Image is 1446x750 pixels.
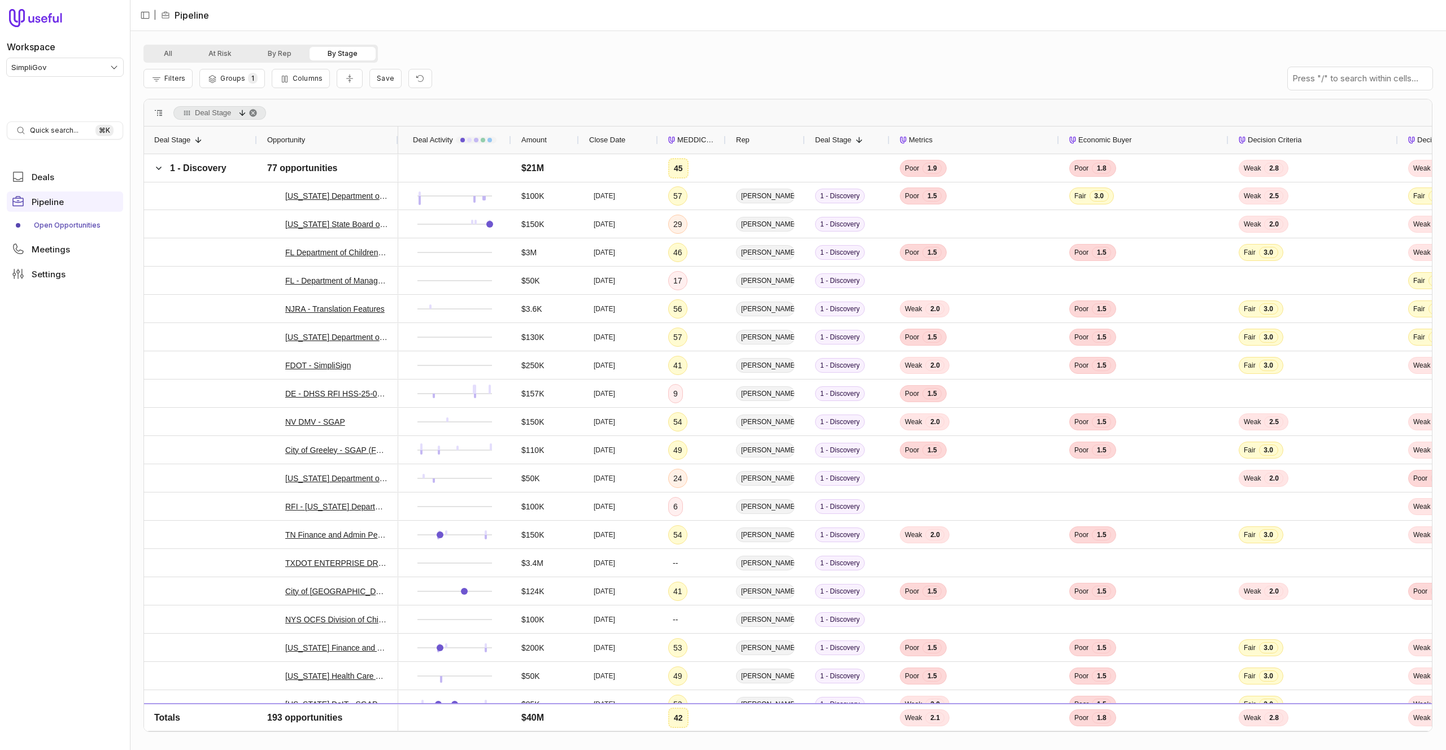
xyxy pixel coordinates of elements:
div: 53 [673,641,682,655]
time: [DATE] [594,587,615,596]
span: [PERSON_NAME] [736,725,795,740]
div: Row Groups [173,106,266,120]
div: 17 [673,274,682,287]
span: 1.5 [1092,699,1111,710]
div: Metrics [900,127,1049,154]
div: $21M [521,162,544,175]
div: 45 [674,162,683,175]
div: -- [673,613,678,626]
span: Weak [1413,361,1430,370]
span: 3.0 [1259,303,1278,315]
span: Weak [905,700,922,709]
span: [PERSON_NAME] [736,669,795,683]
label: Workspace [7,40,55,54]
span: 1 - Discovery [815,527,865,542]
time: [DATE] [594,276,615,285]
div: 53 [673,697,682,711]
span: [PERSON_NAME] [736,415,795,429]
span: Poor [905,587,919,596]
a: [US_STATE] Department of Licensing and Regulatory Affairs-SGAP [285,330,388,344]
span: Weak [1413,248,1430,257]
div: $150K [521,217,544,231]
div: $110K [521,443,544,457]
span: Weak [1413,728,1430,737]
span: Poor [1074,164,1088,173]
span: Weak [1244,417,1261,426]
div: $50K [521,472,540,485]
span: 1 - Discovery [815,612,865,627]
div: -- [673,556,678,570]
span: Poor [1074,728,1088,737]
span: [PERSON_NAME] [736,443,795,457]
a: [US_STATE] Department of Personnel & Administration - Forms [285,472,388,485]
span: Save [377,74,394,82]
a: [US_STATE] Health Care Authority - SGAP [285,669,388,683]
span: 1 - Discovery [815,556,865,570]
span: [PERSON_NAME] [736,612,795,627]
time: [DATE] [594,361,615,370]
button: Group Pipeline [199,69,264,88]
span: 3.0 [1259,670,1278,682]
span: Weak [1244,728,1261,737]
span: [PERSON_NAME] [736,189,795,203]
div: $100K [521,189,544,203]
span: Fair [1244,530,1256,539]
span: 1.5 [1092,444,1111,456]
span: 1 - Discovery [815,386,865,401]
span: Filters [164,74,185,82]
span: [PERSON_NAME] [736,330,795,345]
div: 49 [673,443,682,457]
span: 3.0 [1259,360,1278,371]
span: Poor [905,191,919,200]
a: FL - Department of Management Services -Weight Management Worklflow [285,274,388,287]
div: 9 [673,387,678,400]
time: [DATE] [594,728,615,737]
time: [DATE] [594,700,615,709]
span: 3.0 [1259,699,1278,710]
time: [DATE] [594,643,615,652]
span: Poor [1074,700,1088,709]
span: 1.5 [922,332,942,343]
div: 57 [673,330,682,344]
time: [DATE] [594,474,615,483]
time: [DATE] [594,446,615,455]
span: 1.5 [1092,360,1111,371]
span: Metrics [909,133,933,147]
span: Fair [1413,333,1425,342]
span: [PERSON_NAME] [736,584,795,599]
span: Fair [1244,304,1256,313]
a: Meetings [7,239,123,259]
span: Poor [1413,474,1427,483]
div: 49 [673,669,682,683]
button: By Rep [250,47,310,60]
div: $150K [521,415,544,429]
time: [DATE] [594,333,615,342]
span: [PERSON_NAME] [736,556,795,570]
button: Collapse all rows [337,69,363,89]
div: 6 [673,500,678,513]
div: 56 [673,302,682,316]
span: [PERSON_NAME] [736,640,795,655]
span: Fair [1244,446,1256,455]
div: $50K [521,669,540,683]
span: Economic Buyer [1078,133,1132,147]
span: [PERSON_NAME] [736,499,795,514]
span: 1 - Discovery [815,697,865,712]
div: $150K [521,528,544,542]
span: [PERSON_NAME] [736,217,795,232]
div: Pipeline submenu [7,216,123,234]
span: 1.5 [922,642,942,653]
span: Poor [1074,587,1088,596]
span: 1.5 [1092,727,1111,738]
span: Poor [1074,304,1088,313]
span: Fair [1244,333,1256,342]
span: Weak [905,361,922,370]
span: 2.5 [1264,190,1283,202]
div: 46 [673,246,682,259]
span: 2.0 [925,416,944,428]
span: 3.0 [1259,529,1278,540]
div: $100K [521,613,544,626]
time: [DATE] [594,304,615,313]
span: 1 - Discovery [815,443,865,457]
a: DE - DHSS RFI HSS-25-050 - SNAP Quality Control Automation Process [285,387,388,400]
